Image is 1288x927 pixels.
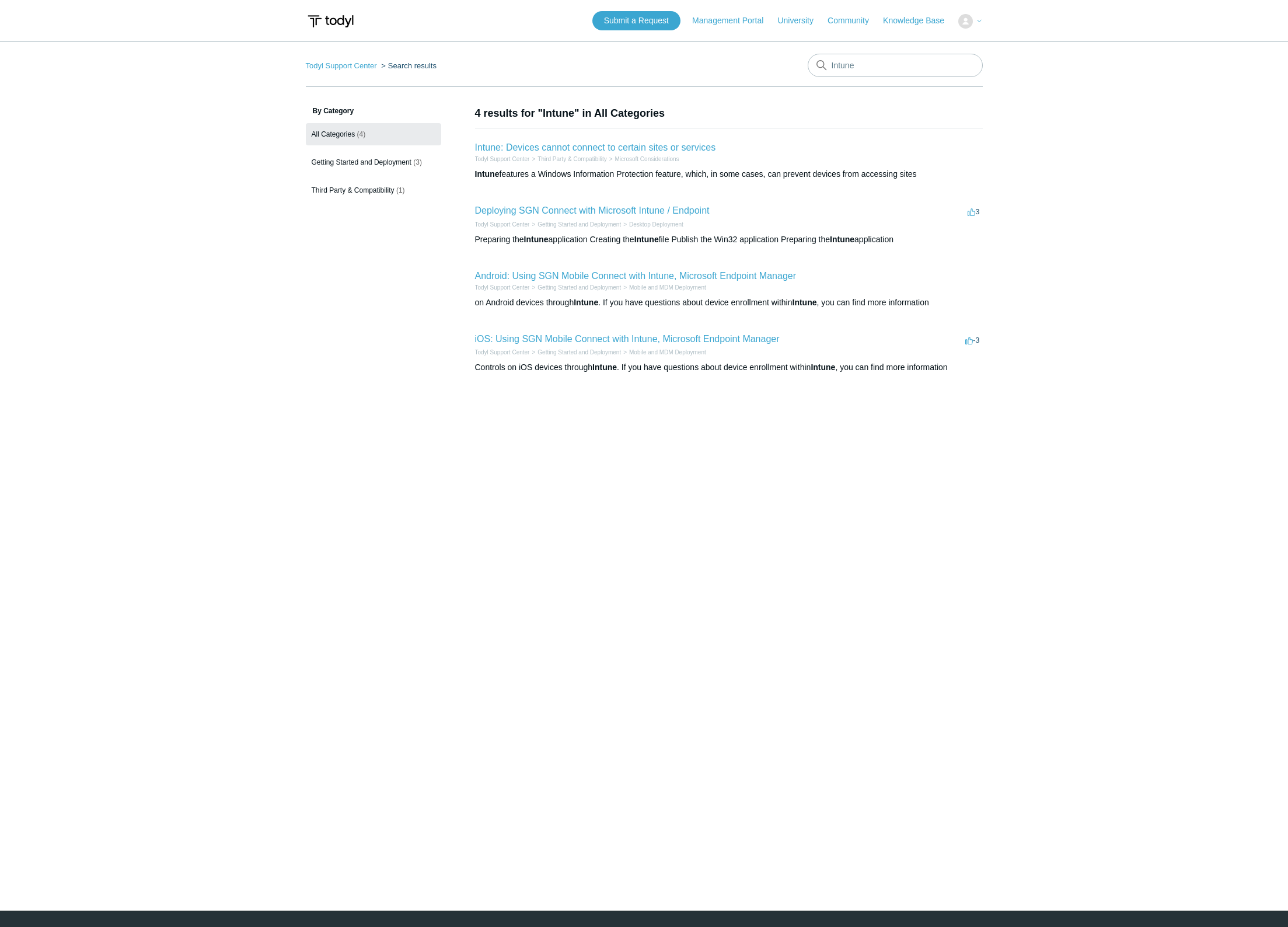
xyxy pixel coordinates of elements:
li: Getting Started and Deployment [529,348,621,357]
em: Intune [592,363,617,372]
a: Submit a Request [592,11,680,30]
span: (3) [413,158,422,166]
a: University [777,15,825,27]
a: Getting Started and Deployment (3) [306,151,441,173]
a: Getting Started and Deployment [537,349,621,356]
li: Getting Started and Deployment [529,220,621,229]
li: Todyl Support Center [475,220,530,229]
li: Todyl Support Center [306,61,379,70]
div: Controls on iOS devices through . If you have questions about device enrollment within , you can ... [475,361,983,374]
li: Getting Started and Deployment [529,283,621,292]
img: Todyl Support Center Help Center home page [306,11,355,32]
h1: 4 results for "Intune" in All Categories [475,106,983,121]
em: Intune [524,235,549,244]
li: Third Party & Compatibility [529,155,606,163]
span: Third Party & Compatibility [312,186,395,194]
span: (1) [396,186,405,194]
div: features a Windows Information Protection feature, which, in some cases, can prevent devices from... [475,168,983,180]
em: Intune [830,235,854,244]
div: Preparing the application Creating the file Publish the Win32 application Preparing the application [475,234,983,246]
a: Todyl Support Center [475,221,530,228]
em: Intune [634,235,659,244]
em: Intune [793,298,817,307]
li: Search results [379,61,437,70]
a: Getting Started and Deployment [537,221,621,228]
a: Todyl Support Center [475,284,530,291]
em: Intune [475,169,500,179]
h3: By Category [306,106,441,116]
a: Android: Using SGN Mobile Connect with Intune, Microsoft Endpoint Manager [475,271,797,281]
a: Community [828,15,881,27]
a: Deploying SGN Connect with Microsoft Intune / Endpoint [475,205,710,215]
a: All Categories (4) [306,123,441,145]
a: Todyl Support Center [475,156,530,162]
li: Todyl Support Center [475,348,530,357]
em: Intune [811,363,835,372]
span: (4) [357,130,366,138]
li: Todyl Support Center [475,155,530,163]
span: 3 [968,207,979,216]
a: Microsoft Considerations [615,156,679,162]
a: Knowledge Base [883,15,956,27]
li: Mobile and MDM Deployment [621,283,706,292]
input: Search [808,54,983,77]
a: Intune: Devices cannot connect to certain sites or services [475,142,716,152]
li: Mobile and MDM Deployment [621,348,706,357]
a: Mobile and MDM Deployment [629,284,706,291]
a: Management Portal [692,15,775,27]
li: Microsoft Considerations [607,155,679,163]
span: All Categories [312,130,355,138]
span: Getting Started and Deployment [312,158,411,166]
a: Getting Started and Deployment [537,284,621,291]
span: -3 [965,336,980,344]
a: Third Party & Compatibility [537,156,606,162]
a: Mobile and MDM Deployment [629,349,706,356]
div: on Android devices through . If you have questions about device enrollment within , you can find ... [475,297,983,309]
a: Third Party & Compatibility (1) [306,179,441,201]
a: Desktop Deployment [629,221,683,228]
a: iOS: Using SGN Mobile Connect with Intune, Microsoft Endpoint Manager [475,334,780,344]
li: Desktop Deployment [621,220,683,229]
a: Todyl Support Center [475,349,530,356]
a: Todyl Support Center [306,61,377,70]
li: Todyl Support Center [475,283,530,292]
em: Intune [574,298,598,307]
